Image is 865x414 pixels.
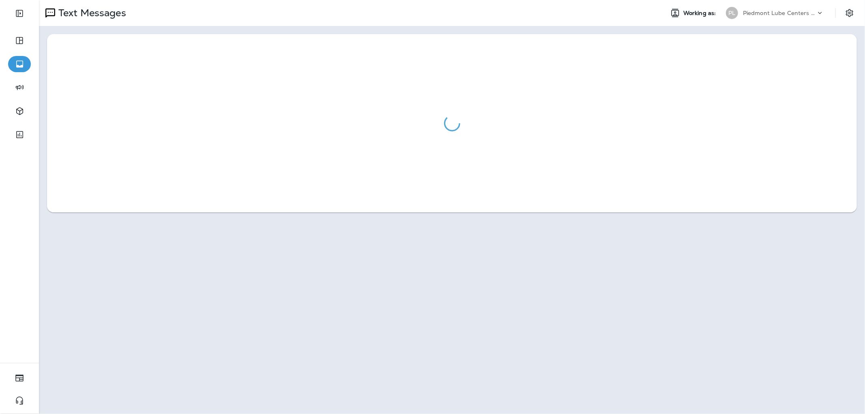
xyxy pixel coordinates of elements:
[8,5,31,21] button: Expand Sidebar
[55,7,126,19] p: Text Messages
[743,10,816,16] p: Piedmont Lube Centers LLC
[726,7,738,19] div: PL
[842,6,857,20] button: Settings
[683,10,718,17] span: Working as:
